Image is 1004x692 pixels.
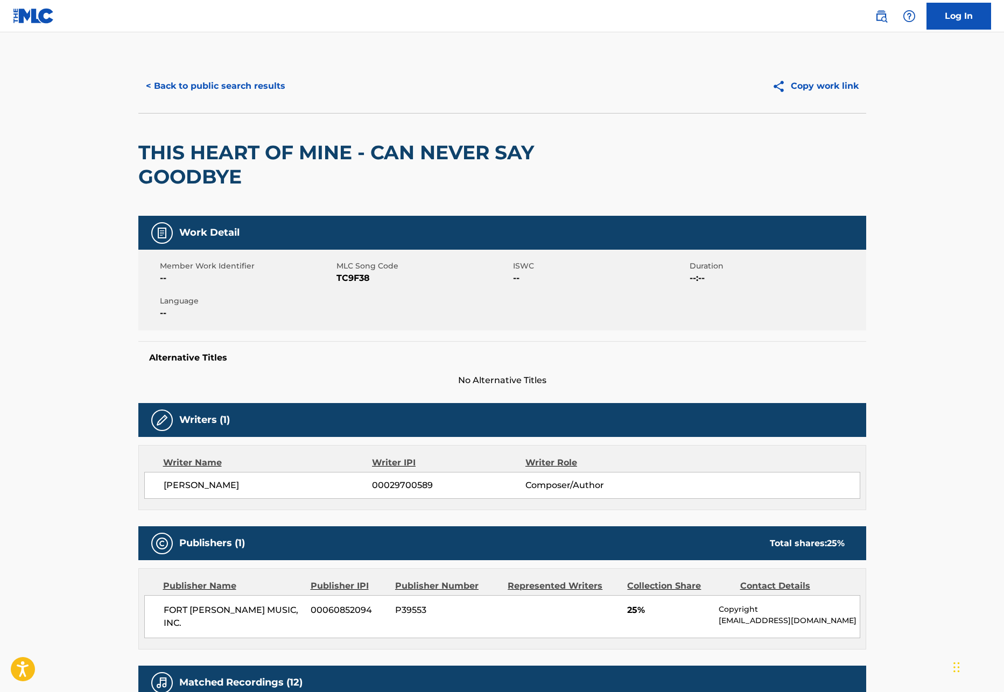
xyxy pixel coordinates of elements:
[719,604,859,615] p: Copyright
[163,580,303,592] div: Publisher Name
[525,479,665,492] span: Composer/Author
[690,260,863,272] span: Duration
[627,580,732,592] div: Collection Share
[156,227,168,239] img: Work Detail
[740,580,845,592] div: Contact Details
[627,604,711,617] span: 25%
[179,227,240,239] h5: Work Detail
[764,73,866,100] button: Copy work link
[898,5,920,27] div: Help
[138,374,866,387] span: No Alternative Titles
[372,456,525,469] div: Writer IPI
[336,272,510,285] span: TC9F38
[138,140,575,189] h2: THIS HEART OF MINE - CAN NEVER SAY GOODBYE
[513,260,687,272] span: ISWC
[870,5,892,27] a: Public Search
[149,352,855,363] h5: Alternative Titles
[395,604,500,617] span: P39553
[336,260,510,272] span: MLC Song Code
[903,10,916,23] img: help
[770,537,845,550] div: Total shares:
[372,479,525,492] span: 00029700589
[508,580,619,592] div: Represented Writers
[163,456,373,469] div: Writer Name
[156,676,168,689] img: Matched Recordings
[164,479,373,492] span: [PERSON_NAME]
[395,580,500,592] div: Publisher Number
[179,537,245,549] h5: Publishers (1)
[13,8,54,24] img: MLC Logo
[138,73,293,100] button: < Back to public search results
[950,640,1004,692] iframe: Chat Widget
[156,537,168,550] img: Publishers
[875,10,888,23] img: search
[156,414,168,427] img: Writers
[311,604,387,617] span: 00060852094
[525,456,665,469] div: Writer Role
[160,260,334,272] span: Member Work Identifier
[926,3,991,30] a: Log In
[311,580,387,592] div: Publisher IPI
[179,414,230,426] h5: Writers (1)
[160,295,334,307] span: Language
[827,538,845,548] span: 25 %
[513,272,687,285] span: --
[164,604,303,630] span: FORT [PERSON_NAME] MUSIC, INC.
[179,676,303,689] h5: Matched Recordings (12)
[160,272,334,285] span: --
[953,651,960,683] div: Drag
[772,80,791,93] img: Copy work link
[160,307,334,320] span: --
[719,615,859,626] p: [EMAIL_ADDRESS][DOMAIN_NAME]
[690,272,863,285] span: --:--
